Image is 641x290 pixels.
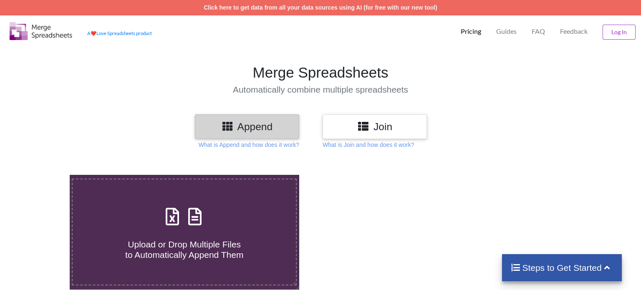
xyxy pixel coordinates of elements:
p: What is Join and how does it work? [323,141,414,149]
span: Upload or Drop Multiple Files to Automatically Append Them [125,240,243,260]
a: Click here to get data from all your data sources using AI (for free with our new tool) [204,4,437,11]
h3: Join [329,121,421,133]
span: heart [91,30,96,36]
p: FAQ [532,27,545,36]
a: AheartLove Spreadsheets product [87,30,152,36]
h4: Steps to Get Started [510,262,613,273]
span: Feedback [560,28,588,35]
img: Logo.png [10,22,72,40]
p: Guides [496,27,517,36]
button: Log In [603,25,636,40]
p: What is Append and how does it work? [199,141,299,149]
p: Pricing [461,27,481,36]
h3: Append [201,121,293,133]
